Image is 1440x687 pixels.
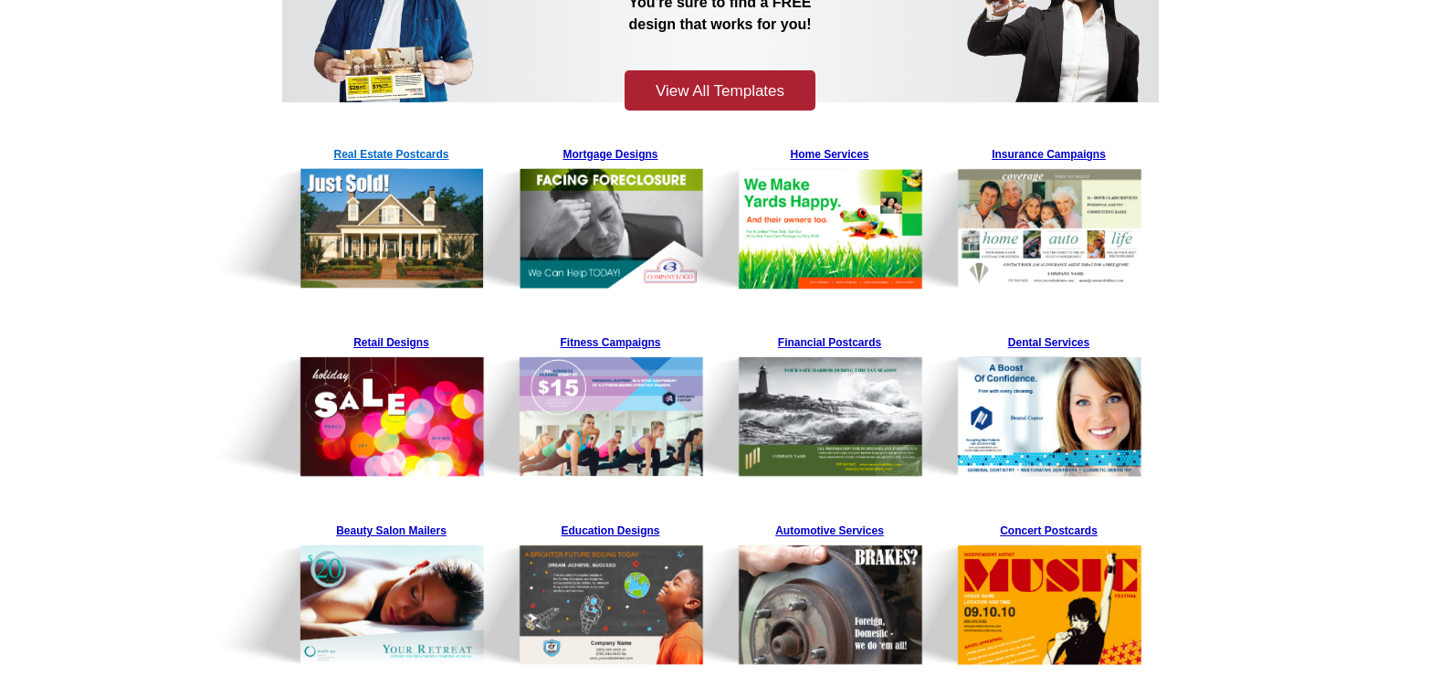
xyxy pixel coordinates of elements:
[953,328,1145,479] a: Dental Services
[734,328,926,478] a: Financial Postcards
[296,140,488,290] a: Real Estate Postcards
[296,328,488,478] a: Retail Designs
[625,70,815,111] a: View All Templates
[1075,262,1440,687] iframe: LiveChat chat widget
[646,516,924,666] img: Pre-Template-Landing%20Page_v1_Automotive.png
[865,328,1143,479] img: Pre-Template-Landing%20Page_v1_Dental.png
[207,328,486,478] img: Pre-Template-Landing%20Page_v1_Retail.png
[865,516,1143,667] img: Pre-Template-Landing%20Page_v1_Concert.png
[515,140,707,291] a: Mortgage Designs
[426,328,705,478] img: Pre-Template-Landing%20Page_v1_Fitness.png
[646,140,924,290] img: Pre-Template-Landing%20Page_v1_Home%20Services.png
[734,140,926,290] a: Home Services
[207,140,486,290] img: Pre-Template-Landing%20Page_v1_Real%20Estate.png
[515,328,707,478] a: Fitness Campaigns
[953,516,1145,667] a: Concert Postcards
[515,516,707,666] a: Education Designs
[426,140,705,291] img: Pre-Template-Landing%20Page_v1_Mortgage.png
[734,516,926,666] a: Automotive Services
[953,140,1145,290] a: Insurance Campaigns
[207,516,486,666] img: Pre-Template-Landing%20Page_v1_Beauty.png
[646,328,924,478] img: Pre-Template-Landing%20Page_v1_Financial.png
[865,140,1143,290] img: Pre-Template-Landing%20Page_v1_Insurance.png
[426,516,705,666] img: Pre-Template-Landing%20Page_v1_Education.png
[296,516,488,666] a: Beauty Salon Mailers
